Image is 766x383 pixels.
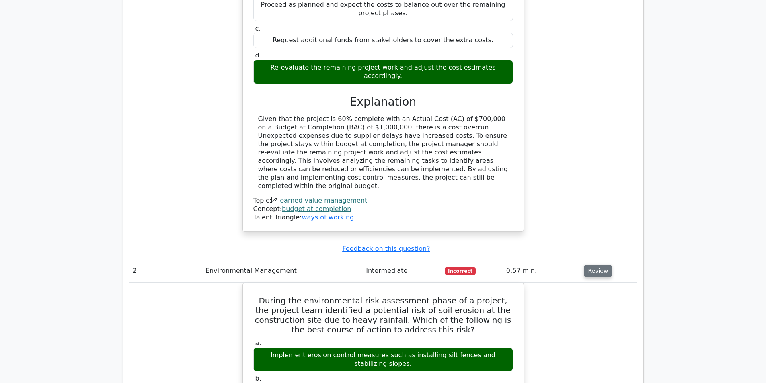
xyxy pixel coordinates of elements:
[253,348,513,372] div: Implement erosion control measures such as installing silt fences and stabilizing slopes.
[253,197,513,205] div: Topic:
[255,25,261,32] span: c.
[255,375,261,382] span: b.
[258,115,508,190] div: Given that the project is 60% complete with an Actual Cost (AC) of $700,000 on a Budget at Comple...
[129,260,202,283] td: 2
[503,260,581,283] td: 0:57 min.
[253,296,514,334] h5: During the environmental risk assessment phase of a project, the project team identified a potent...
[363,260,442,283] td: Intermediate
[255,51,261,59] span: d.
[445,267,476,275] span: Incorrect
[258,95,508,109] h3: Explanation
[253,60,513,84] div: Re-evaluate the remaining project work and adjust the cost estimates accordingly.
[584,265,612,277] button: Review
[253,33,513,48] div: Request additional funds from stakeholders to cover the extra costs.
[282,205,351,213] a: budget at completion
[280,197,367,204] a: earned value management
[202,260,363,283] td: Environmental Management
[253,205,513,213] div: Concept:
[302,213,354,221] a: ways of working
[253,197,513,221] div: Talent Triangle:
[255,339,261,347] span: a.
[342,245,430,252] a: Feedback on this question?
